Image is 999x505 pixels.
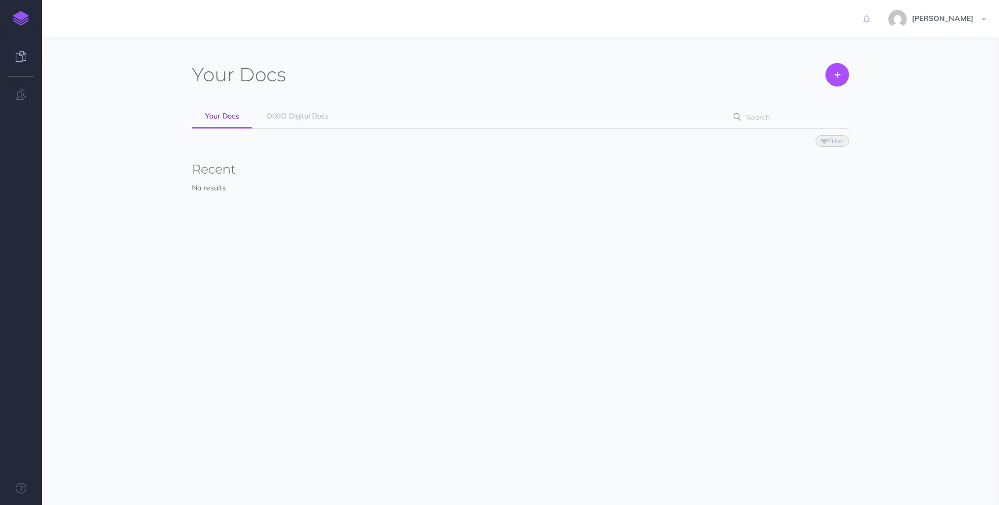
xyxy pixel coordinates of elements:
span: Your Docs [205,111,239,121]
span: Your [192,63,234,86]
button: Filter [815,135,849,147]
img: 04dfba1875f11d852eb94da576efee55.jpg [888,10,907,28]
a: OIXIO Digital Docs [253,105,342,128]
a: Your Docs [192,105,252,128]
p: No results [192,182,849,194]
img: logo-mark.svg [13,11,29,26]
span: [PERSON_NAME] [907,14,979,23]
input: Search [743,108,833,127]
h3: Recent [192,163,849,176]
h1: Docs [192,63,286,87]
span: OIXIO Digital Docs [266,111,329,121]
